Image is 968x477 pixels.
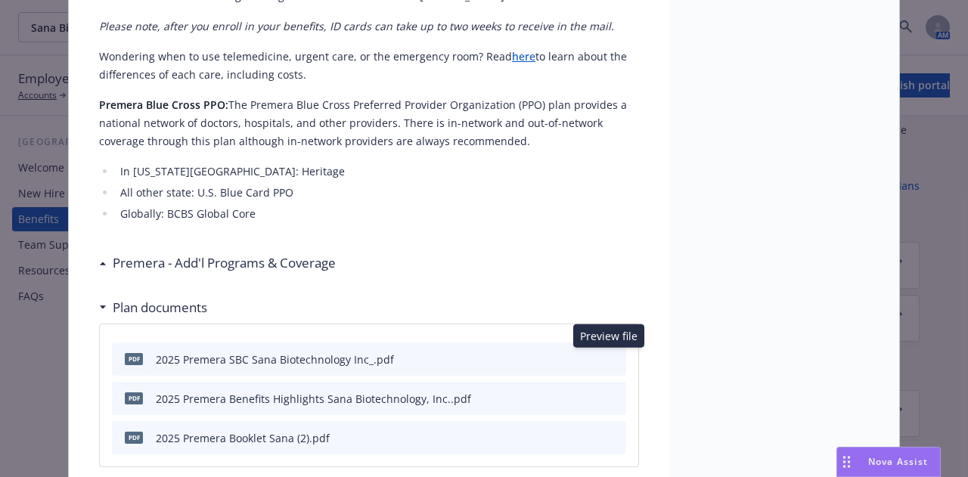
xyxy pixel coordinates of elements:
[512,49,535,63] a: here
[582,352,594,367] button: download file
[836,447,941,477] button: Nova Assist
[99,253,336,273] div: Premera - Add'l Programs & Coverage
[113,253,336,273] h3: Premera - Add'l Programs & Coverage
[125,432,143,443] span: pdf
[99,98,228,112] strong: Premera Blue Cross PPO:
[99,298,207,317] div: Plan documents
[125,392,143,404] span: pdf
[99,19,614,33] em: Please note, after you enroll in your benefits, ID cards can take up to two weeks to receive in t...
[99,96,639,150] p: The Premera Blue Cross Preferred Provider Organization (PPO) plan provides a national network of ...
[113,298,207,317] h3: Plan documents
[156,391,471,407] div: 2025 Premera Benefits Highlights Sana Biotechnology, Inc..pdf
[837,448,856,476] div: Drag to move
[156,352,394,367] div: 2025 Premera SBC Sana Biotechnology Inc_.pdf
[582,391,594,407] button: download file
[125,353,143,364] span: pdf
[607,430,620,446] button: preview file
[156,430,330,446] div: 2025 Premera Booklet Sana (2).pdf
[573,324,644,348] div: Preview file
[607,352,620,367] button: preview file
[116,205,639,223] li: Globally: BCBS Global Core
[116,184,639,202] li: All other state: U.S. Blue Card PPO
[868,455,928,468] span: Nova Assist
[99,48,639,84] p: Wondering when to use telemedicine, urgent care, or the emergency room? Read to learn about the d...
[607,391,620,407] button: preview file
[116,163,639,181] li: In [US_STATE][GEOGRAPHIC_DATA]: Heritage
[582,430,594,446] button: download file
